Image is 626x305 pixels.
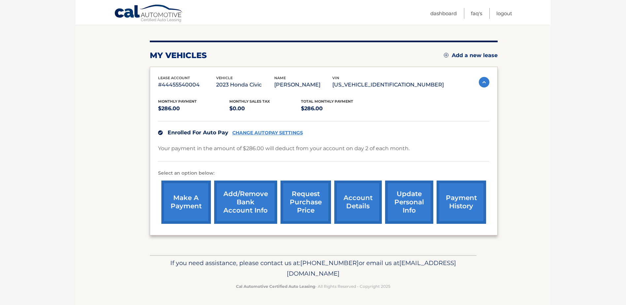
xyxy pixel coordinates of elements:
[437,181,486,224] a: payment history
[236,284,315,289] strong: Cal Automotive Certified Auto Leasing
[444,52,498,59] a: Add a new lease
[161,181,211,224] a: make a payment
[154,258,472,279] p: If you need assistance, please contact us at: or email us at
[216,76,233,80] span: vehicle
[158,104,230,113] p: $286.00
[274,76,286,80] span: name
[479,77,489,87] img: accordion-active.svg
[214,181,277,224] a: Add/Remove bank account info
[158,169,489,177] p: Select an option below:
[332,80,444,89] p: [US_VEHICLE_IDENTIFICATION_NUMBER]
[158,80,216,89] p: #44455540004
[158,144,410,153] p: Your payment in the amount of $286.00 will deduct from your account on day 2 of each month.
[471,8,482,19] a: FAQ's
[444,53,448,57] img: add.svg
[301,99,353,104] span: Total Monthly Payment
[229,104,301,113] p: $0.00
[168,129,228,136] span: Enrolled For Auto Pay
[158,76,190,80] span: lease account
[154,283,472,290] p: - All Rights Reserved - Copyright 2025
[158,99,197,104] span: Monthly Payment
[280,181,331,224] a: request purchase price
[301,104,373,113] p: $286.00
[150,51,207,60] h2: my vehicles
[274,80,332,89] p: [PERSON_NAME]
[332,76,339,80] span: vin
[334,181,382,224] a: account details
[430,8,457,19] a: Dashboard
[300,259,359,267] span: [PHONE_NUMBER]
[114,4,183,23] a: Cal Automotive
[216,80,274,89] p: 2023 Honda Civic
[158,130,163,135] img: check.svg
[229,99,270,104] span: Monthly sales Tax
[232,130,303,136] a: CHANGE AUTOPAY SETTINGS
[385,181,433,224] a: update personal info
[496,8,512,19] a: Logout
